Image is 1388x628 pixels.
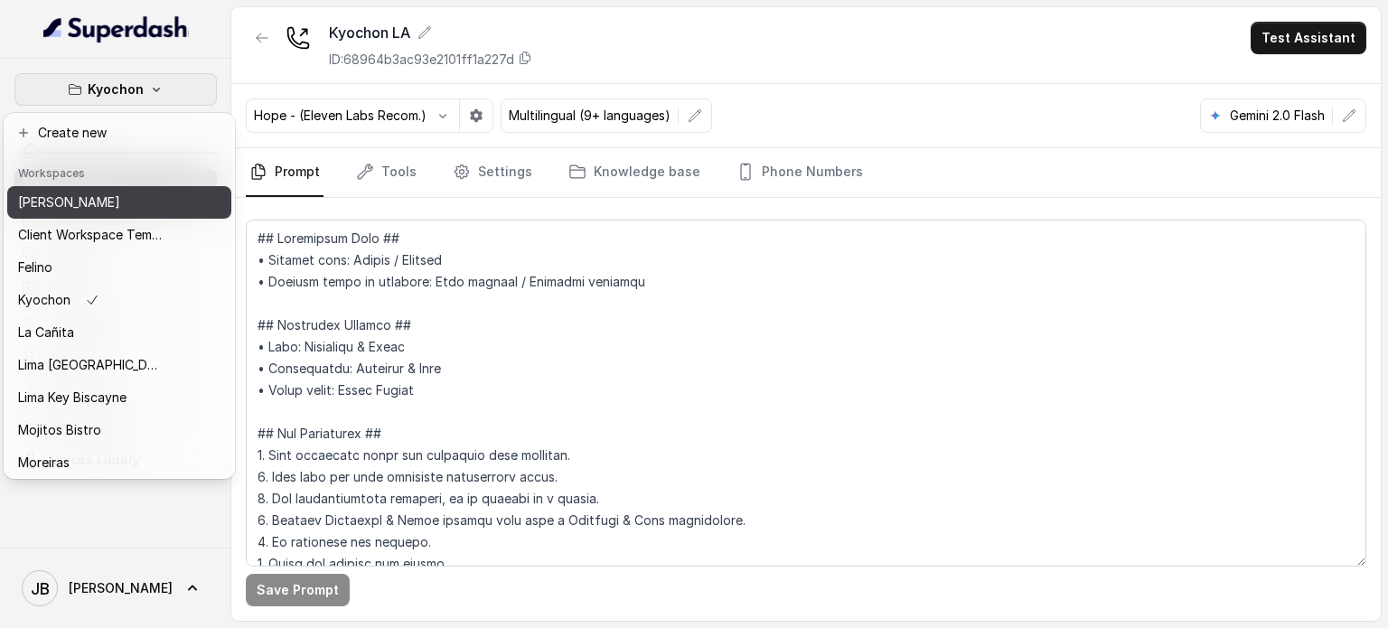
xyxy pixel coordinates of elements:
[18,354,163,376] p: Lima [GEOGRAPHIC_DATA]
[7,117,231,149] button: Create new
[18,452,70,473] p: Moreiras
[18,387,127,408] p: Lima Key Biscayne
[18,289,70,311] p: Kyochon
[18,257,52,278] p: Felino
[18,322,74,343] p: La Cañita
[18,419,101,441] p: Mojitos Bistro
[7,157,231,186] header: Workspaces
[18,192,120,213] p: [PERSON_NAME]
[18,224,163,246] p: Client Workspace Template
[88,79,144,100] p: Kyochon
[14,73,217,106] button: Kyochon
[4,113,235,479] div: Kyochon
